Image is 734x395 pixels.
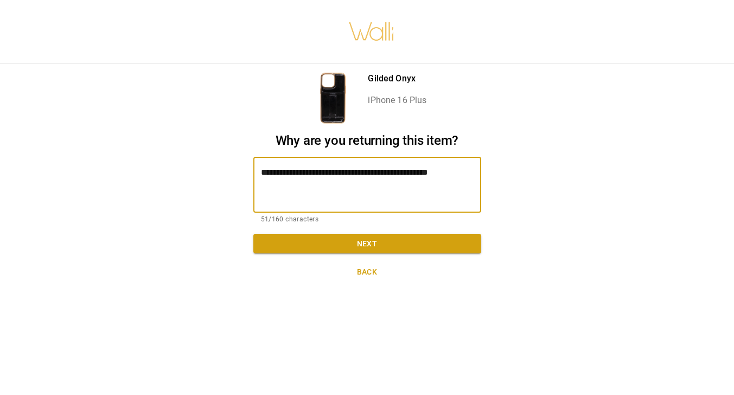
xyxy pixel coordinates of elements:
[253,133,481,149] h2: Why are you returning this item?
[368,94,426,107] p: iPhone 16 Plus
[368,72,426,85] p: Gilded Onyx
[253,234,481,254] button: Next
[253,262,481,282] button: Back
[348,8,395,55] img: walli-inc.myshopify.com
[261,214,474,225] p: 51/160 characters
